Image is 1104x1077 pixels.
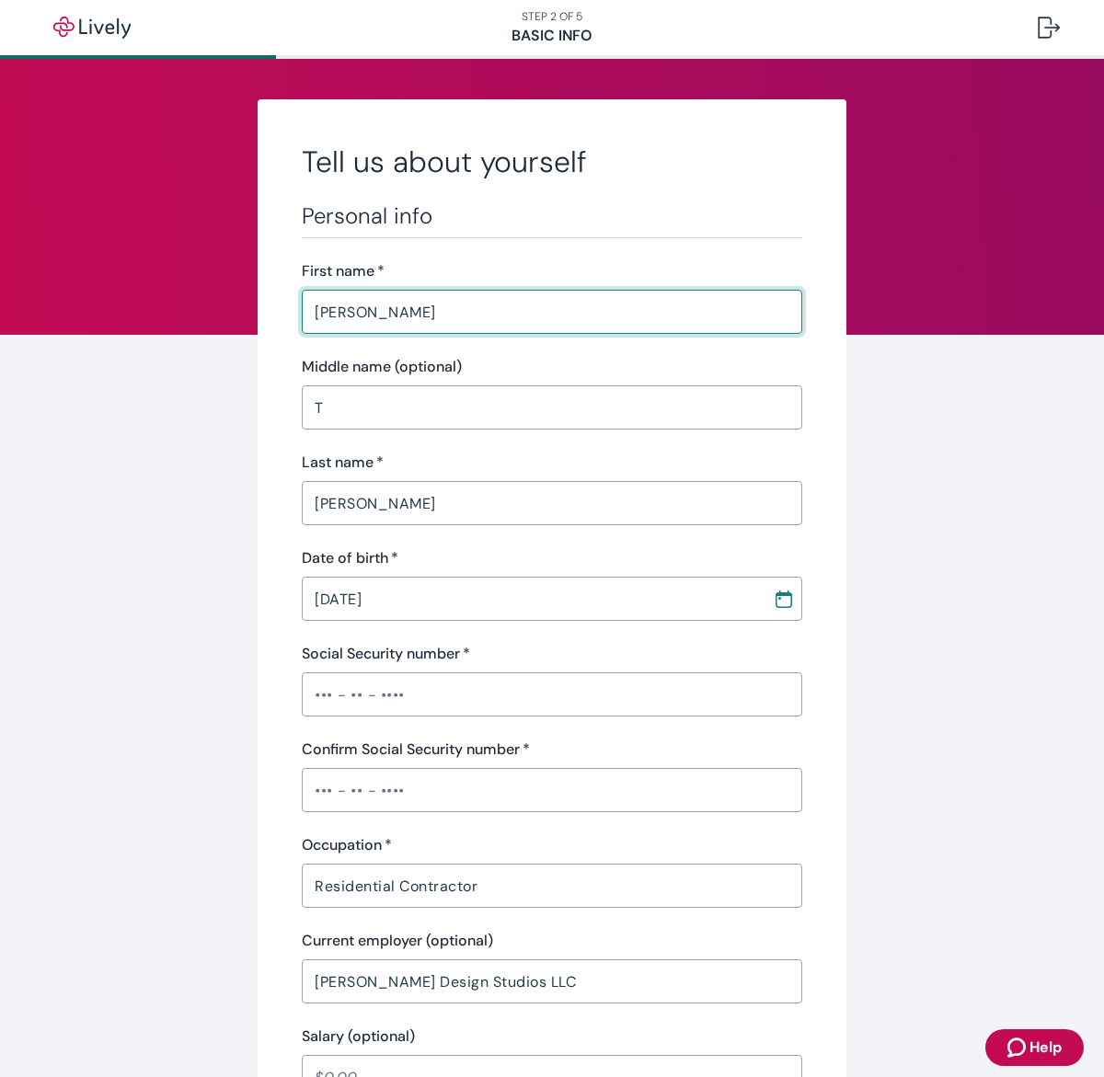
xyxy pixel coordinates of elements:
[302,1025,415,1048] label: Salary (optional)
[302,930,493,952] label: Current employer (optional)
[302,202,802,230] h3: Personal info
[302,772,802,808] input: ••• - •• - ••••
[302,356,462,378] label: Middle name (optional)
[775,590,793,608] svg: Calendar
[302,143,802,180] h2: Tell us about yourself
[1023,6,1075,50] button: Log out
[302,676,802,713] input: ••• - •• - ••••
[302,834,392,856] label: Occupation
[985,1029,1084,1066] button: Zendesk support iconHelp
[767,582,800,615] button: Choose date, selected date is Sep 30, 1963
[1007,1037,1029,1059] svg: Zendesk support icon
[302,739,530,761] label: Confirm Social Security number
[302,452,384,474] label: Last name
[1029,1037,1062,1059] span: Help
[302,643,470,665] label: Social Security number
[302,580,760,617] input: MM / DD / YYYY
[40,17,144,39] img: Lively
[302,260,385,282] label: First name
[302,547,398,569] label: Date of birth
